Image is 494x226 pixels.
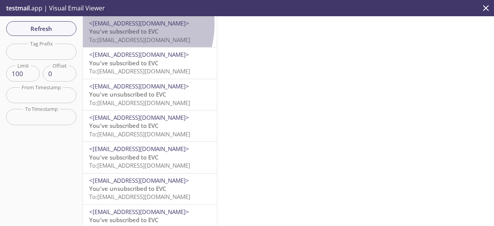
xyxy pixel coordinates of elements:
[83,79,217,110] div: <[EMAIL_ADDRESS][DOMAIN_NAME]>You've unsubscribed to EVCTo:[EMAIL_ADDRESS][DOMAIN_NAME]
[89,114,189,121] span: <[EMAIL_ADDRESS][DOMAIN_NAME]>
[89,59,159,67] span: You've subscribed to EVC
[89,19,189,27] span: <[EMAIL_ADDRESS][DOMAIN_NAME]>
[89,36,190,44] span: To: [EMAIL_ADDRESS][DOMAIN_NAME]
[6,21,76,36] button: Refresh
[89,90,166,98] span: You've unsubscribed to EVC
[89,153,159,161] span: You've subscribed to EVC
[89,99,190,107] span: To: [EMAIL_ADDRESS][DOMAIN_NAME]
[89,130,190,138] span: To: [EMAIL_ADDRESS][DOMAIN_NAME]
[12,24,70,34] span: Refresh
[83,16,217,47] div: <[EMAIL_ADDRESS][DOMAIN_NAME]>You've subscribed to EVCTo:[EMAIL_ADDRESS][DOMAIN_NAME]
[89,161,190,169] span: To: [EMAIL_ADDRESS][DOMAIN_NAME]
[89,208,189,216] span: <[EMAIL_ADDRESS][DOMAIN_NAME]>
[83,142,217,173] div: <[EMAIL_ADDRESS][DOMAIN_NAME]>You've subscribed to EVCTo:[EMAIL_ADDRESS][DOMAIN_NAME]
[89,82,189,90] span: <[EMAIL_ADDRESS][DOMAIN_NAME]>
[89,51,189,58] span: <[EMAIL_ADDRESS][DOMAIN_NAME]>
[83,110,217,141] div: <[EMAIL_ADDRESS][DOMAIN_NAME]>You've subscribed to EVCTo:[EMAIL_ADDRESS][DOMAIN_NAME]
[89,193,190,201] span: To: [EMAIL_ADDRESS][DOMAIN_NAME]
[89,67,190,75] span: To: [EMAIL_ADDRESS][DOMAIN_NAME]
[89,122,159,129] span: You've subscribed to EVC
[83,173,217,204] div: <[EMAIL_ADDRESS][DOMAIN_NAME]>You've unsubscribed to EVCTo:[EMAIL_ADDRESS][DOMAIN_NAME]
[89,27,159,35] span: You've subscribed to EVC
[6,4,30,12] span: testmail
[89,185,166,192] span: You've unsubscribed to EVC
[89,145,189,153] span: <[EMAIL_ADDRESS][DOMAIN_NAME]>
[83,48,217,78] div: <[EMAIL_ADDRESS][DOMAIN_NAME]>You've subscribed to EVCTo:[EMAIL_ADDRESS][DOMAIN_NAME]
[89,216,159,224] span: You've subscribed to EVC
[89,177,189,184] span: <[EMAIL_ADDRESS][DOMAIN_NAME]>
